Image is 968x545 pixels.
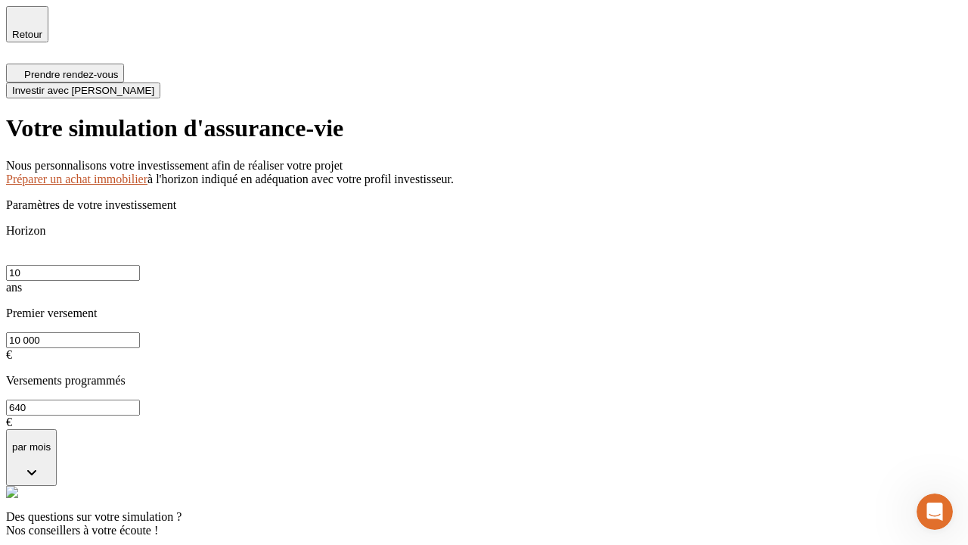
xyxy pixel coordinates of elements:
p: Versements programmés [6,374,962,388]
span: Prendre rendez-vous [24,69,118,80]
button: Investir avec [PERSON_NAME] [6,83,160,98]
img: alexis.png [6,486,18,498]
span: Des questions sur votre simulation ? Nos conseillers à votre écoute ! [6,510,181,537]
h1: Votre simulation d'assurance‑vie [6,114,962,142]
span: € [6,416,12,428]
span: Investir avec [PERSON_NAME] [12,85,154,96]
a: Préparer un achat immobilier [6,173,147,185]
span: ans [6,281,22,294]
button: Retour [6,6,48,42]
span: Paramètres de votre investissement [6,198,176,211]
button: par mois [6,429,57,486]
iframe: Intercom live chat [917,494,953,530]
p: Premier versement [6,307,962,320]
p: par mois [12,441,51,453]
span: Retour [12,29,42,40]
span: Nous personnalisons votre investissement afin de réaliser votre projet à l'horizon indiqué en adé... [6,159,454,185]
button: Prendre rendez-vous [6,64,124,83]
p: Horizon [6,224,962,238]
span: € [6,348,12,361]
